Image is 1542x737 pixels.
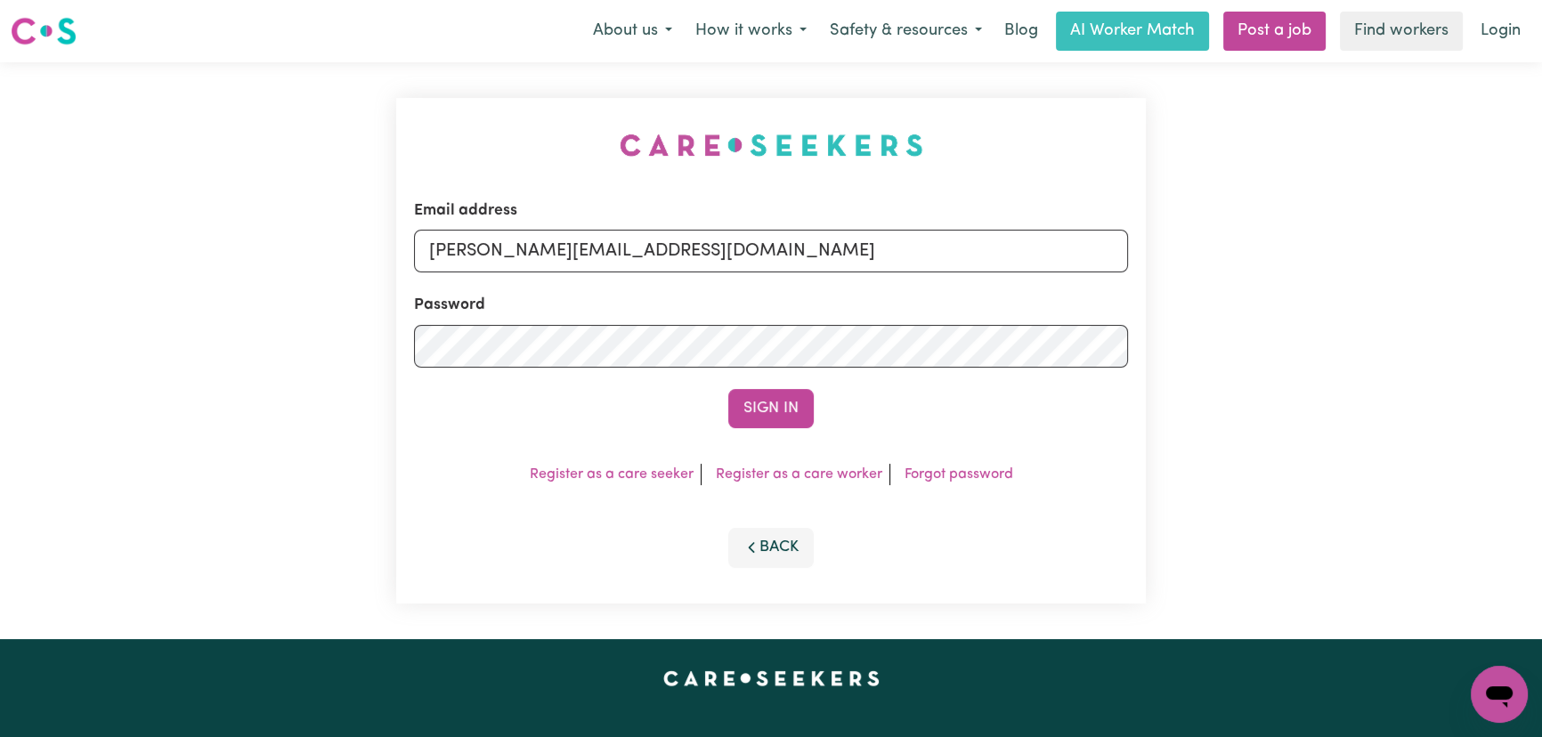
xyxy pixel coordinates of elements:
[11,15,77,47] img: Careseekers logo
[414,294,485,317] label: Password
[11,11,77,52] a: Careseekers logo
[414,199,517,223] label: Email address
[414,230,1128,272] input: Email address
[530,467,694,482] a: Register as a care seeker
[1223,12,1326,51] a: Post a job
[1470,12,1531,51] a: Login
[728,389,814,428] button: Sign In
[905,467,1013,482] a: Forgot password
[1056,12,1209,51] a: AI Worker Match
[818,12,994,50] button: Safety & resources
[581,12,684,50] button: About us
[728,528,814,567] button: Back
[994,12,1049,51] a: Blog
[1340,12,1463,51] a: Find workers
[684,12,818,50] button: How it works
[1471,666,1528,723] iframe: Button to launch messaging window
[663,671,880,685] a: Careseekers home page
[716,467,882,482] a: Register as a care worker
